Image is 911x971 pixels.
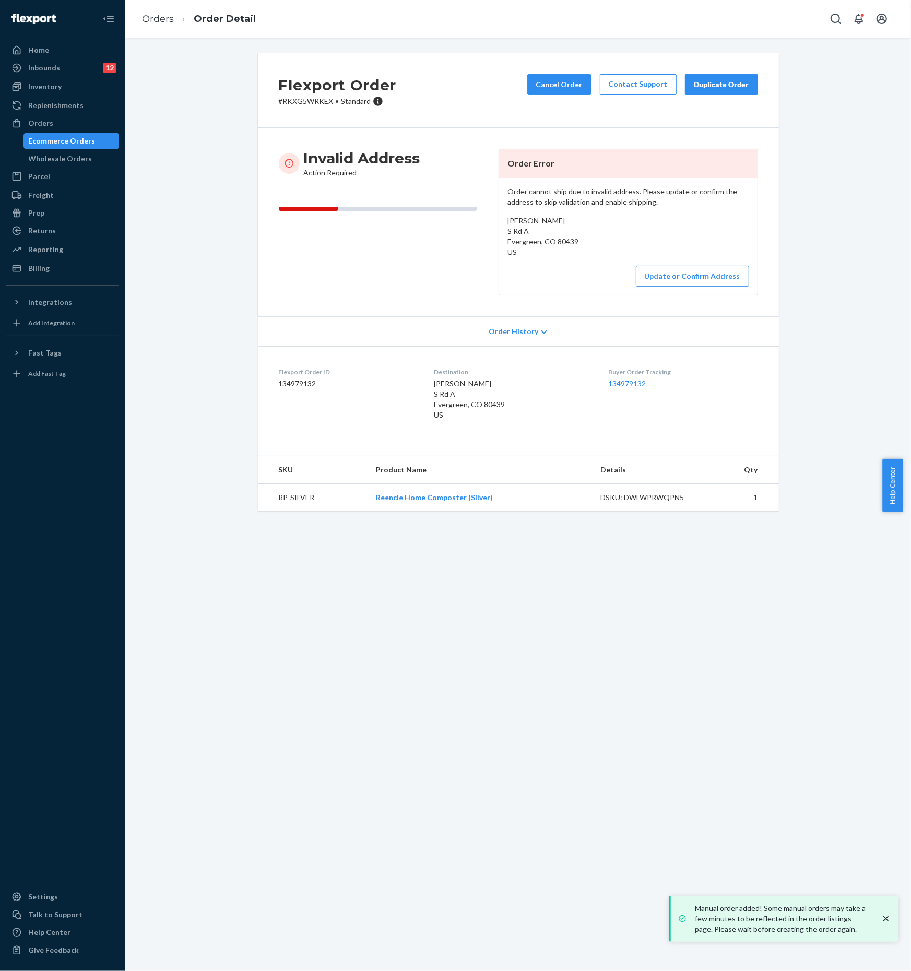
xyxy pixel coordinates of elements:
button: Duplicate Order [685,74,758,95]
dd: 134979132 [279,378,417,389]
div: Inventory [28,81,62,92]
dt: Destination [434,368,591,376]
div: DSKU: DWLWPRWQPN5 [600,492,699,503]
span: [PERSON_NAME] S Rd A Evergreen, CO 80439 US [434,379,505,419]
a: Settings [6,889,119,905]
div: 12 [103,63,116,73]
div: Freight [28,190,54,200]
button: Close Navigation [98,8,119,29]
header: Order Error [499,149,758,178]
h2: Flexport Order [279,74,397,96]
div: Reporting [28,244,63,255]
div: Billing [28,263,50,274]
td: 1 [707,483,779,511]
a: Ecommerce Orders [23,133,120,149]
a: Help Center [6,924,119,941]
img: Flexport logo [11,14,56,24]
div: Add Integration [28,318,75,327]
a: Prep [6,205,119,221]
dt: Flexport Order ID [279,368,417,376]
a: Add Integration [6,315,119,331]
th: Product Name [368,456,592,484]
svg: close toast [881,914,891,924]
span: Order History [489,326,538,337]
div: Give Feedback [28,945,79,955]
button: Cancel Order [527,74,591,95]
div: Duplicate Order [694,79,749,90]
a: Reencle Home Composter (Silver) [376,493,493,502]
a: Returns [6,222,119,239]
a: Wholesale Orders [23,150,120,167]
dt: Buyer Order Tracking [608,368,758,376]
div: Ecommerce Orders [29,136,96,146]
p: Manual order added! Some manual orders may take a few minutes to be reflected in the order listin... [695,903,870,934]
div: Help Center [28,927,70,938]
div: Talk to Support [28,909,82,920]
div: Prep [28,208,44,218]
div: Parcel [28,171,50,182]
button: Help Center [882,459,903,512]
div: Action Required [304,149,420,178]
div: Orders [28,118,53,128]
td: RP-SILVER [258,483,368,511]
div: Replenishments [28,100,84,111]
div: Returns [28,226,56,236]
th: Qty [707,456,779,484]
a: Home [6,42,119,58]
button: Update or Confirm Address [636,266,749,287]
span: • [336,97,339,105]
p: # RKXG5WRKEX [279,96,397,106]
a: Reporting [6,241,119,258]
div: Inbounds [28,63,60,73]
span: Standard [341,97,371,105]
a: Inventory [6,78,119,95]
a: Replenishments [6,97,119,114]
a: Orders [6,115,119,132]
div: Wholesale Orders [29,153,92,164]
th: SKU [258,456,368,484]
button: Open notifications [848,8,869,29]
p: Order cannot ship due to invalid address. Please update or confirm the address to skip validation... [507,186,749,207]
a: Billing [6,260,119,277]
a: Inbounds12 [6,60,119,76]
a: Contact Support [600,74,677,95]
a: Freight [6,187,119,204]
div: Settings [28,892,58,902]
button: Give Feedback [6,942,119,958]
th: Details [592,456,707,484]
a: Order Detail [194,13,256,25]
div: Home [28,45,49,55]
ol: breadcrumbs [134,4,264,34]
a: Talk to Support [6,906,119,923]
div: Fast Tags [28,348,62,358]
button: Open account menu [871,8,892,29]
a: Parcel [6,168,119,185]
h3: Invalid Address [304,149,420,168]
a: Orders [142,13,174,25]
div: Add Fast Tag [28,369,66,378]
a: 134979132 [608,379,646,388]
button: Integrations [6,294,119,311]
button: Fast Tags [6,345,119,361]
a: Add Fast Tag [6,365,119,382]
div: Integrations [28,297,72,307]
button: Open Search Box [825,8,846,29]
span: [PERSON_NAME] S Rd A Evergreen, CO 80439 US [507,216,578,256]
